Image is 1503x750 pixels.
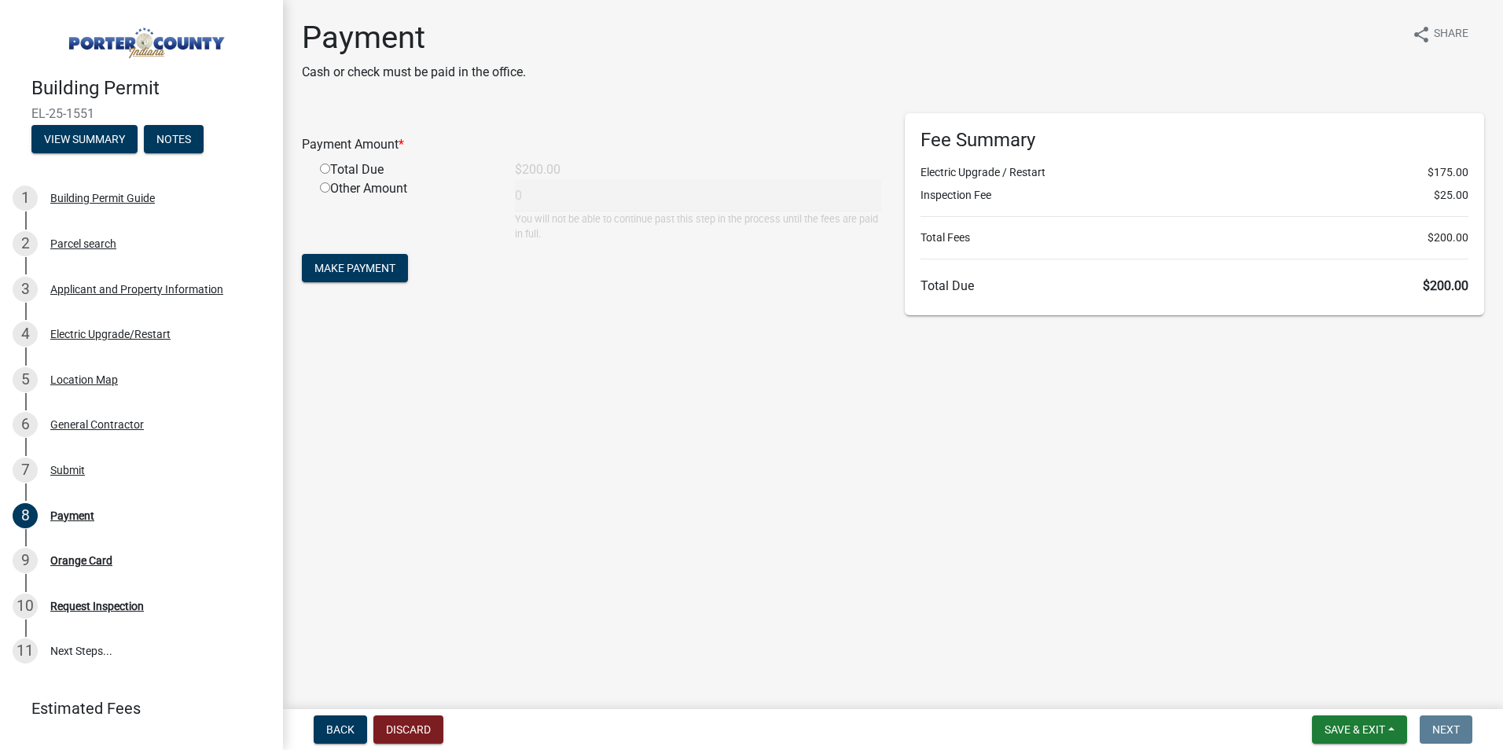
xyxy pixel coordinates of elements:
[326,723,355,736] span: Back
[308,179,503,241] div: Other Amount
[1434,25,1468,44] span: Share
[1399,19,1481,50] button: shareShare
[314,715,367,744] button: Back
[31,106,252,121] span: EL-25-1551
[13,693,258,724] a: Estimated Fees
[50,284,223,295] div: Applicant and Property Information
[50,238,116,249] div: Parcel search
[1420,715,1472,744] button: Next
[921,230,1468,246] li: Total Fees
[144,125,204,153] button: Notes
[50,374,118,385] div: Location Map
[13,594,38,619] div: 10
[314,262,395,274] span: Make Payment
[13,412,38,437] div: 6
[1434,187,1468,204] span: $25.00
[13,638,38,664] div: 11
[13,548,38,573] div: 9
[1432,723,1460,736] span: Next
[921,164,1468,181] li: Electric Upgrade / Restart
[50,555,112,566] div: Orange Card
[13,322,38,347] div: 4
[50,193,155,204] div: Building Permit Guide
[31,77,270,100] h4: Building Permit
[1325,723,1385,736] span: Save & Exit
[50,465,85,476] div: Submit
[13,231,38,256] div: 2
[13,458,38,483] div: 7
[1428,164,1468,181] span: $175.00
[1412,25,1431,44] i: share
[13,186,38,211] div: 1
[308,160,503,179] div: Total Due
[13,503,38,528] div: 8
[50,601,144,612] div: Request Inspection
[921,278,1468,293] h6: Total Due
[144,134,204,146] wm-modal-confirm: Notes
[50,419,144,430] div: General Contractor
[921,187,1468,204] li: Inspection Fee
[31,125,138,153] button: View Summary
[31,134,138,146] wm-modal-confirm: Summary
[302,254,408,282] button: Make Payment
[50,510,94,521] div: Payment
[373,715,443,744] button: Discard
[13,277,38,302] div: 3
[1312,715,1407,744] button: Save & Exit
[302,19,526,57] h1: Payment
[13,367,38,392] div: 5
[1423,278,1468,293] span: $200.00
[50,329,171,340] div: Electric Upgrade/Restart
[921,129,1468,152] h6: Fee Summary
[302,63,526,82] p: Cash or check must be paid in the office.
[31,17,258,61] img: Porter County, Indiana
[1428,230,1468,246] span: $200.00
[290,135,893,154] div: Payment Amount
